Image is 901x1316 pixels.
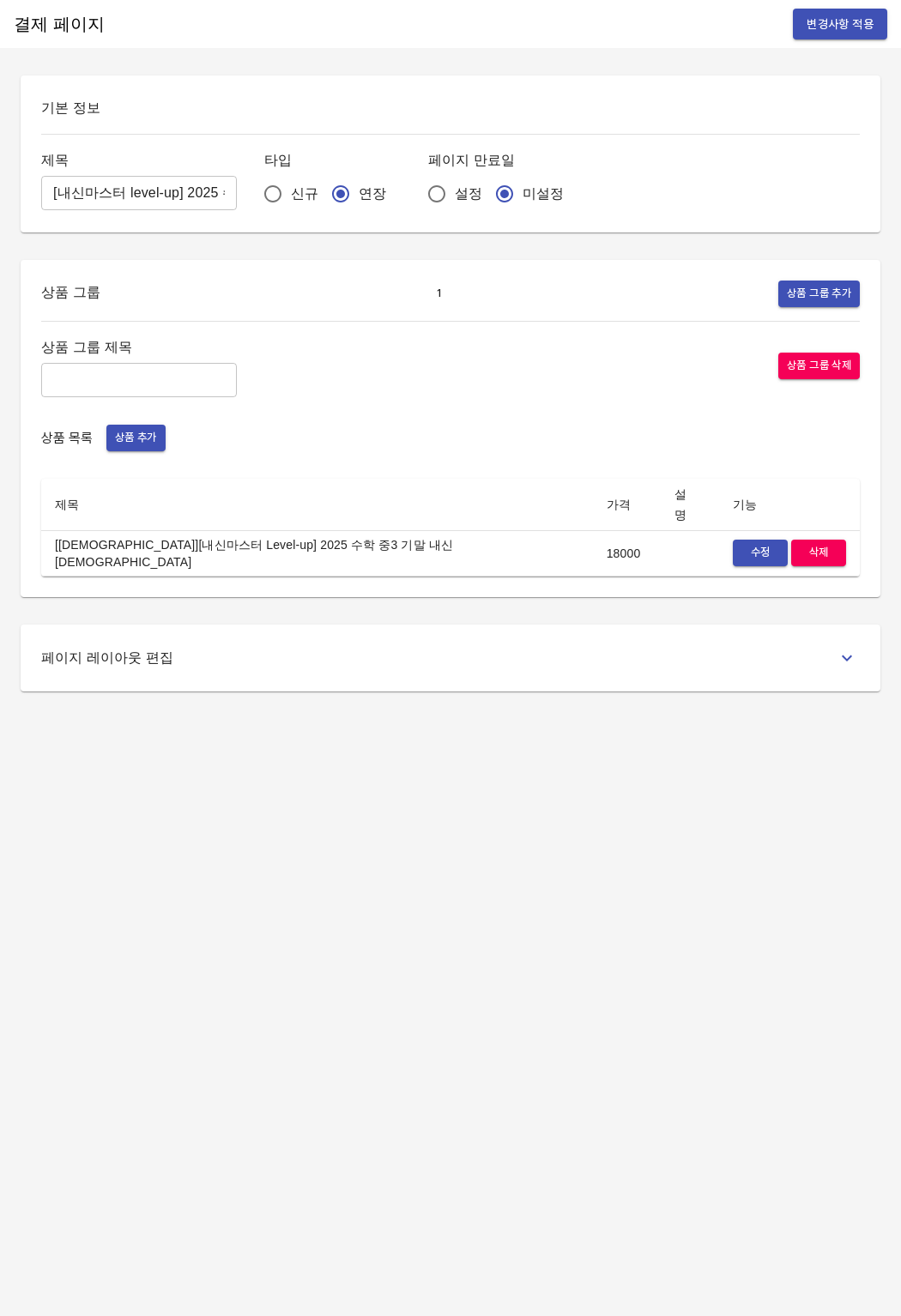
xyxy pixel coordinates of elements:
th: 가격 [593,479,662,531]
button: 변경사항 적용 [793,9,887,40]
span: 상품 그룹 추가 [787,284,851,304]
h6: 타입 [264,148,401,172]
td: [[DEMOGRAPHIC_DATA]][내신마스터 Level-up] 2025 수학 중3 기말 내신[DEMOGRAPHIC_DATA] [41,530,593,576]
h6: 페이지 만료일 [428,148,578,172]
h6: 상품 그룹 제목 [41,335,237,359]
th: 제목 [41,479,593,531]
h6: 상품 그룹 [41,281,100,307]
button: 상품 그룹 삭제 [778,353,860,379]
span: 상품 목록 [41,430,93,446]
button: toggle-layout [834,645,860,671]
th: 설명 [661,479,719,531]
button: 삭제 [791,540,846,566]
h6: 기본 정보 [41,96,860,120]
button: 1 [422,281,457,307]
span: 변경사항 적용 [807,14,874,35]
span: 설정 [455,184,482,204]
span: 신규 [291,184,318,204]
span: 상품 그룹 삭제 [787,356,851,376]
span: 삭제 [800,543,838,563]
h6: 페이지 레이아웃 편집 [41,646,174,670]
span: 1 [426,284,452,304]
th: 기능 [719,479,860,531]
td: 18000 [593,530,662,576]
span: 수정 [741,543,779,563]
button: 상품 그룹 추가 [778,281,860,307]
button: 상품 추가 [106,425,166,451]
h6: 결제 페이지 [14,10,105,38]
span: 미설정 [523,184,564,204]
span: 상품 추가 [115,428,157,448]
h6: 제목 [41,148,237,172]
span: 연장 [359,184,386,204]
button: 수정 [733,540,788,566]
div: 페이지 레이아웃 편집toggle-layout [41,645,860,671]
